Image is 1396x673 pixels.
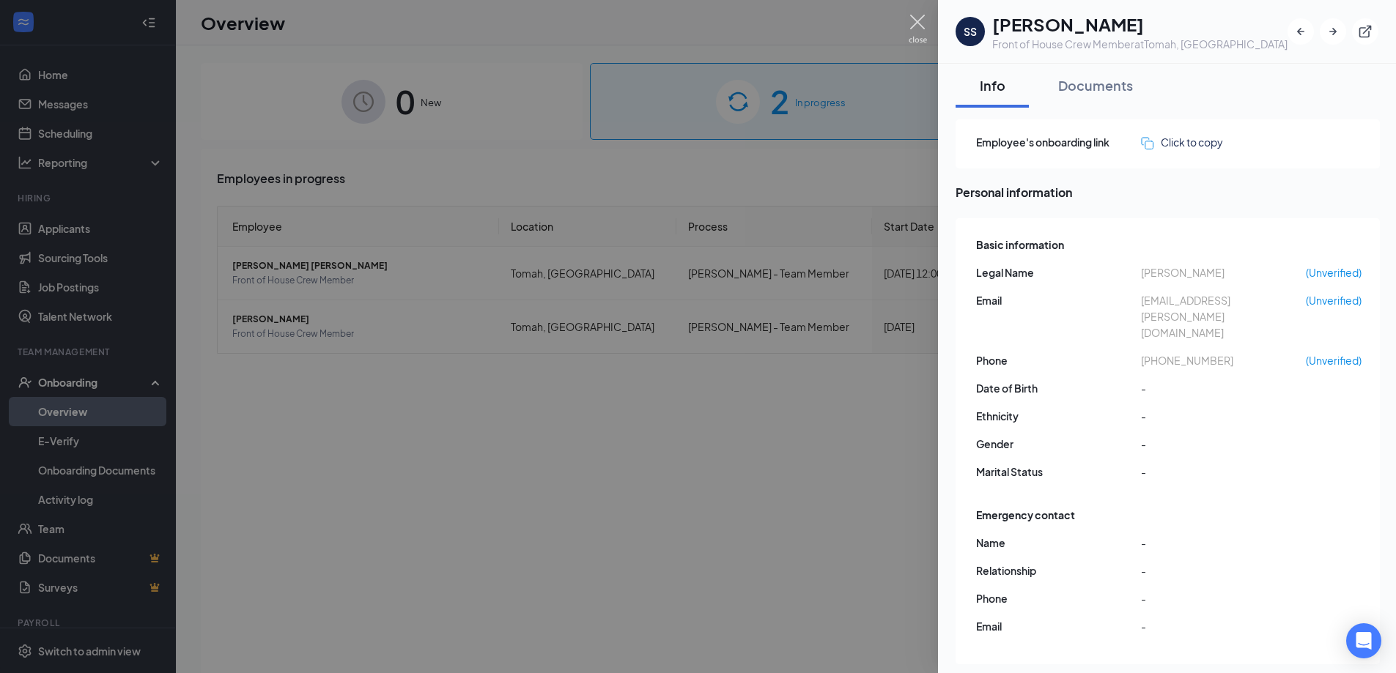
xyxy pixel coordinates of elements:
[976,237,1064,253] span: Basic information
[976,618,1141,634] span: Email
[976,352,1141,368] span: Phone
[1141,562,1306,579] span: -
[1306,292,1362,308] span: (Unverified)
[1141,380,1306,396] span: -
[1141,535,1306,551] span: -
[1306,352,1362,368] span: (Unverified)
[976,507,1075,523] span: Emergency contact
[1358,24,1373,39] svg: ExternalLink
[1293,24,1308,39] svg: ArrowLeftNew
[964,24,977,39] div: SS
[976,562,1141,579] span: Relationship
[1346,623,1381,658] div: Open Intercom Messenger
[992,12,1288,37] h1: [PERSON_NAME]
[1352,18,1378,45] button: ExternalLink
[1141,292,1306,341] span: [EMAIL_ADDRESS][PERSON_NAME][DOMAIN_NAME]
[1141,436,1306,452] span: -
[976,408,1141,424] span: Ethnicity
[1141,590,1306,606] span: -
[1141,464,1306,480] span: -
[976,134,1141,150] span: Employee's onboarding link
[1141,134,1223,150] button: Click to copy
[1326,24,1340,39] svg: ArrowRight
[1306,264,1362,280] span: (Unverified)
[1141,618,1306,634] span: -
[1141,408,1306,424] span: -
[1288,18,1314,45] button: ArrowLeftNew
[976,464,1141,480] span: Marital Status
[976,436,1141,452] span: Gender
[1058,76,1133,94] div: Documents
[1141,264,1306,280] span: [PERSON_NAME]
[976,380,1141,396] span: Date of Birth
[976,264,1141,280] span: Legal Name
[1141,352,1306,368] span: [PHONE_NUMBER]
[1141,137,1153,149] img: click-to-copy.71757273a98fde459dfc.svg
[956,183,1380,201] span: Personal information
[1320,18,1346,45] button: ArrowRight
[976,292,1141,308] span: Email
[992,37,1288,51] div: Front of House Crew Member at Tomah, [GEOGRAPHIC_DATA]
[976,535,1141,551] span: Name
[970,76,1014,94] div: Info
[976,590,1141,606] span: Phone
